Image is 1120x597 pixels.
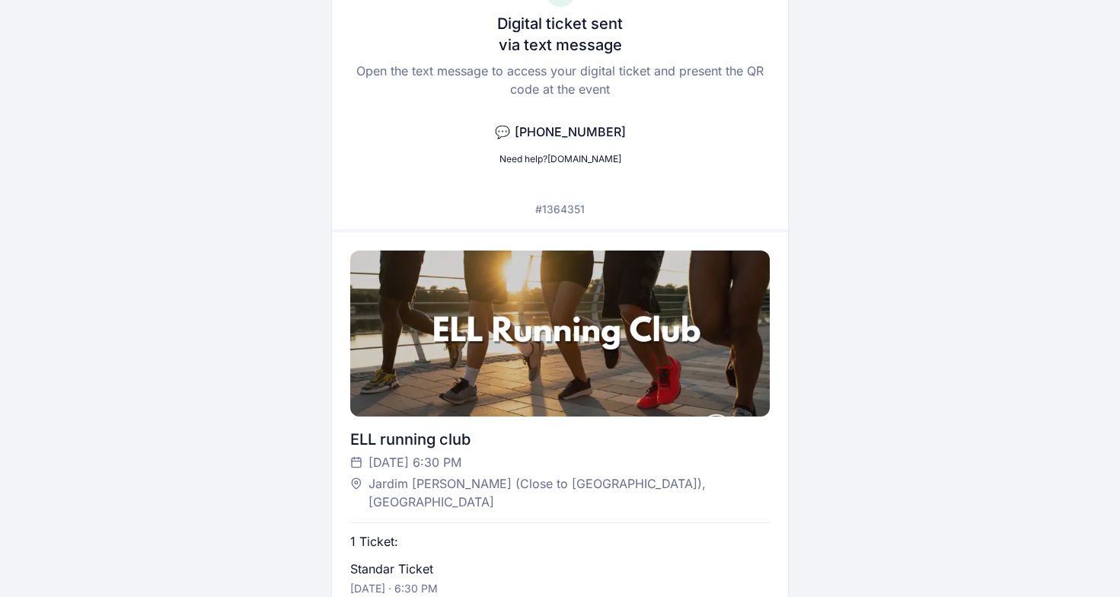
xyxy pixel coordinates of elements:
[515,124,626,139] span: [PHONE_NUMBER]
[350,581,438,596] p: [DATE] · 6:30 PM
[350,560,433,578] p: Standar Ticket
[535,202,585,217] p: #1364351
[495,124,510,139] span: 💬
[350,532,398,551] p: 1 Ticket:
[547,153,621,164] a: [DOMAIN_NAME]
[499,34,622,56] h3: via text message
[497,13,623,34] h3: Digital ticket sent
[350,429,770,450] div: ELL running club
[350,62,770,98] p: Open the text message to access your digital ticket and present the QR code at the event
[369,474,755,511] span: Jardim [PERSON_NAME] (Close to [GEOGRAPHIC_DATA]), [GEOGRAPHIC_DATA]
[369,453,461,471] span: [DATE] 6:30 PM
[499,153,547,164] span: Need help?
